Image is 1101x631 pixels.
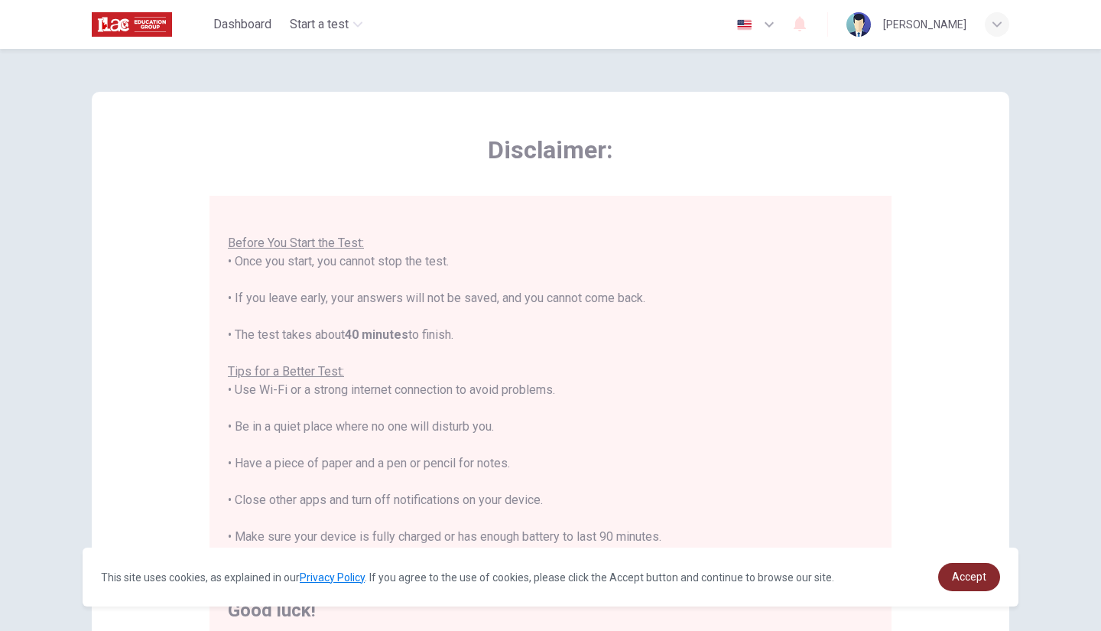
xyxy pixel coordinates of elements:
u: Tips for a Better Test: [228,364,344,379]
div: You are about to start a . • Once you start, you cannot stop the test. • If you leave early, your... [228,197,873,620]
button: Dashboard [207,11,278,38]
span: Dashboard [213,15,271,34]
div: [PERSON_NAME] [883,15,966,34]
a: ILAC logo [92,9,207,40]
b: 40 minutes [345,327,408,342]
div: cookieconsent [83,548,1018,607]
img: ILAC logo [92,9,172,40]
a: Privacy Policy [300,571,365,584]
h2: Good luck! [228,601,873,620]
button: Start a test [284,11,369,38]
a: dismiss cookie message [938,563,1000,591]
span: Disclaimer: [209,135,892,165]
span: Accept [952,571,986,583]
img: en [735,19,754,31]
u: Before You Start the Test: [228,236,364,250]
span: Start a test [290,15,349,34]
img: Profile picture [846,12,871,37]
span: This site uses cookies, as explained in our . If you agree to the use of cookies, please click th... [101,571,834,584]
